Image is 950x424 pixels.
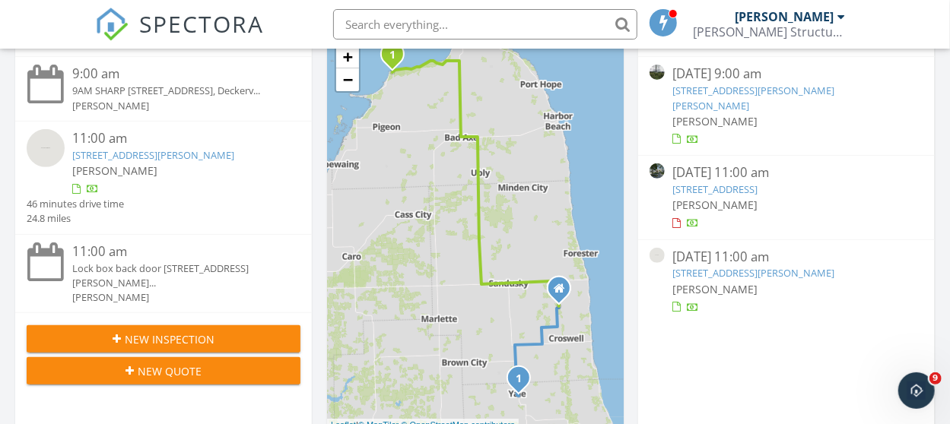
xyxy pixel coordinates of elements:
[650,248,923,315] a: [DATE] 11:00 am [STREET_ADDRESS][PERSON_NAME] [PERSON_NAME]
[27,129,300,226] a: 11:00 am [STREET_ADDRESS][PERSON_NAME] [PERSON_NAME] 46 minutes drive time 24.8 miles
[139,8,264,40] span: SPECTORA
[516,374,522,384] i: 1
[336,46,359,68] a: Zoom in
[559,288,568,297] div: 2300 Loree Road, Applegate MI 48401
[95,8,129,41] img: The Best Home Inspection Software - Spectora
[672,248,901,267] div: [DATE] 11:00 am
[672,182,758,196] a: [STREET_ADDRESS]
[672,282,758,296] span: [PERSON_NAME]
[735,9,834,24] div: [PERSON_NAME]
[72,163,157,178] span: [PERSON_NAME]
[72,242,278,261] div: 11:00 am
[27,211,124,226] div: 24.8 miles
[333,9,637,40] input: Search everything...
[392,54,402,63] div: 5754 Shady Ln Dr, Caseville, MI 48725
[672,84,834,112] a: [STREET_ADDRESS][PERSON_NAME][PERSON_NAME]
[898,372,935,409] iframe: Intercom live chat
[650,65,665,80] img: streetview
[27,197,124,211] div: 46 minutes drive time
[672,114,758,128] span: [PERSON_NAME]
[929,372,942,384] span: 9
[519,378,528,387] div: 307 Mary St, Yale, MI 48097
[72,148,234,162] a: [STREET_ADDRESS][PERSON_NAME]
[72,84,278,98] div: 9AM SHARP [STREET_ADDRESS], Deckerv...
[650,248,665,263] img: streetview
[693,24,845,40] div: Martin Structural Consultants Inc.
[27,129,65,167] img: streetview
[650,163,923,231] a: [DATE] 11:00 am [STREET_ADDRESS] [PERSON_NAME]
[389,50,396,61] i: 1
[72,129,278,148] div: 11:00 am
[72,65,278,84] div: 9:00 am
[672,163,901,182] div: [DATE] 11:00 am
[27,357,300,384] button: New Quote
[72,261,278,290] div: Lock box back door [STREET_ADDRESS][PERSON_NAME]...
[650,65,923,147] a: [DATE] 9:00 am [STREET_ADDRESS][PERSON_NAME][PERSON_NAME] [PERSON_NAME]
[650,163,665,179] img: streetview
[125,331,214,347] span: New Inspection
[672,198,758,212] span: [PERSON_NAME]
[72,99,278,113] div: [PERSON_NAME]
[72,290,278,305] div: [PERSON_NAME]
[138,363,202,379] span: New Quote
[672,65,901,84] div: [DATE] 9:00 am
[95,21,264,52] a: SPECTORA
[336,68,359,91] a: Zoom out
[672,266,834,280] a: [STREET_ADDRESS][PERSON_NAME]
[27,325,300,353] button: New Inspection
